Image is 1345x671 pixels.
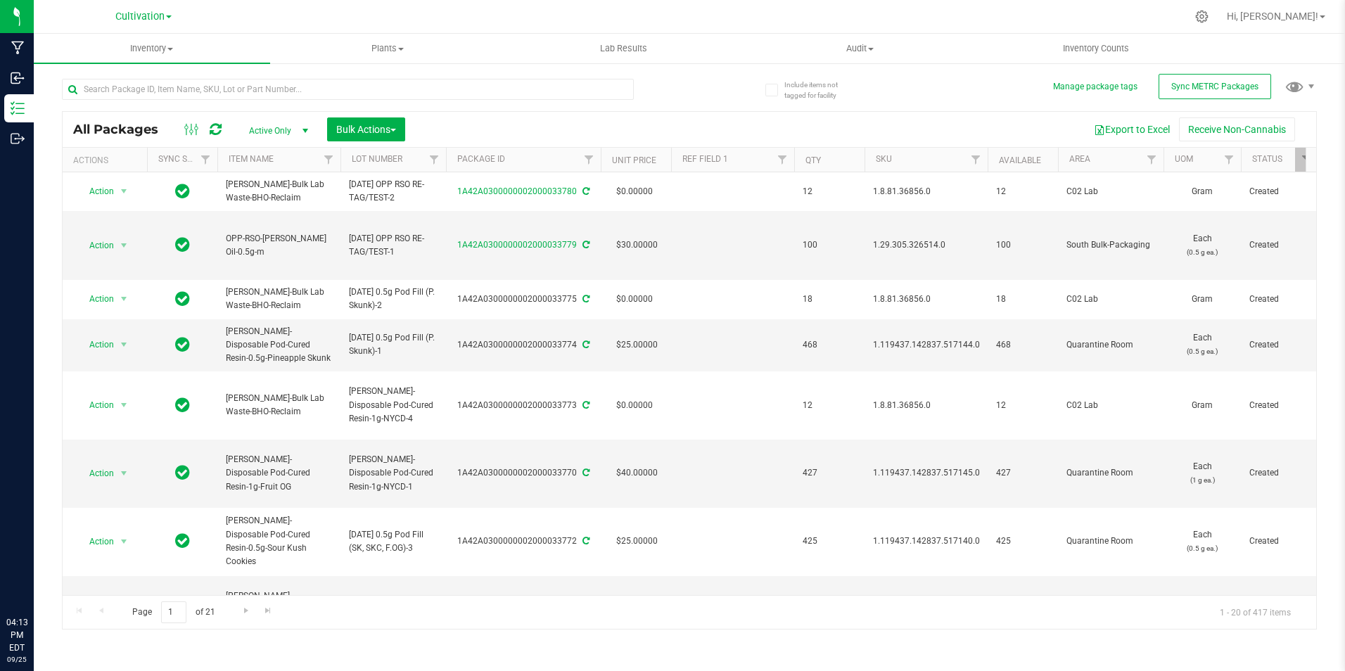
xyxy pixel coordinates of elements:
[803,466,856,480] span: 427
[457,186,577,196] a: 1A42A0300000002000033780
[805,155,821,165] a: Qty
[609,289,660,309] span: $0.00000
[115,335,133,354] span: select
[444,535,603,548] div: 1A42A0300000002000033772
[317,148,340,172] a: Filter
[77,532,115,551] span: Action
[457,240,577,250] a: 1A42A0300000002000033779
[581,42,666,55] span: Lab Results
[580,240,589,250] span: Sync from Compliance System
[580,340,589,350] span: Sync from Compliance System
[1140,148,1164,172] a: Filter
[115,395,133,415] span: select
[803,293,856,306] span: 18
[77,236,115,255] span: Action
[612,155,656,165] a: Unit Price
[580,536,589,546] span: Sync from Compliance System
[1249,466,1310,480] span: Created
[803,185,856,198] span: 12
[349,286,438,312] span: [DATE] 0.5g Pod Fill (P. Skunk)-2
[609,335,665,355] span: $25.00000
[62,79,634,100] input: Search Package ID, Item Name, SKU, Lot or Part Number...
[115,11,165,23] span: Cultivation
[175,463,190,483] span: In Sync
[11,71,25,85] inline-svg: Inbound
[175,289,190,309] span: In Sync
[349,232,438,259] span: [DATE] OPP RSO RE-TAG/TEST-1
[609,463,665,483] span: $40.00000
[115,464,133,483] span: select
[803,238,856,252] span: 100
[1066,293,1155,306] span: C02 Lab
[236,601,256,620] a: Go to the next page
[271,42,506,55] span: Plants
[1172,528,1232,555] span: Each
[77,289,115,309] span: Action
[999,155,1041,165] a: Available
[175,181,190,201] span: In Sync
[1066,185,1155,198] span: C02 Lab
[423,148,446,172] a: Filter
[1066,338,1155,352] span: Quarantine Room
[1066,466,1155,480] span: Quarantine Room
[444,293,603,306] div: 1A42A0300000002000033775
[873,293,979,306] span: 1.8.81.36856.0
[578,148,601,172] a: Filter
[506,34,742,63] a: Lab Results
[158,154,212,164] a: Sync Status
[1172,345,1232,358] p: (0.5 g ea.)
[229,154,274,164] a: Item Name
[1193,10,1211,23] div: Manage settings
[1218,148,1241,172] a: Filter
[34,42,270,55] span: Inventory
[349,528,438,555] span: [DATE] 0.5g Pod Fill (SK, SKC, F.OG)-3
[175,395,190,415] span: In Sync
[327,117,405,141] button: Bulk Actions
[682,154,728,164] a: Ref Field 1
[1249,338,1310,352] span: Created
[1172,232,1232,259] span: Each
[803,535,856,548] span: 425
[1175,154,1193,164] a: UOM
[175,531,190,551] span: In Sync
[77,335,115,354] span: Action
[1044,42,1148,55] span: Inventory Counts
[226,232,332,259] span: OPP-RSO-[PERSON_NAME] Oil-0.5g-m
[226,286,332,312] span: [PERSON_NAME]-Bulk Lab Waste-BHO-Reclaim
[1172,460,1232,487] span: Each
[1209,601,1302,622] span: 1 - 20 of 417 items
[161,601,186,623] input: 1
[609,181,660,202] span: $0.00000
[742,34,979,63] a: Audit
[1249,399,1310,412] span: Created
[115,236,133,255] span: select
[784,79,855,101] span: Include items not tagged for facility
[226,392,332,418] span: [PERSON_NAME]-Bulk Lab Waste-BHO-Reclaim
[1252,154,1282,164] a: Status
[175,335,190,354] span: In Sync
[1066,535,1155,548] span: Quarantine Room
[996,338,1050,352] span: 468
[349,178,438,205] span: [DATE] OPP RSO RE-TAG/TEST-2
[1227,11,1318,22] span: Hi, [PERSON_NAME]!
[876,154,892,164] a: SKU
[1249,238,1310,252] span: Created
[258,601,279,620] a: Go to the last page
[873,399,979,412] span: 1.8.81.36856.0
[77,464,115,483] span: Action
[34,34,270,63] a: Inventory
[996,185,1050,198] span: 12
[580,468,589,478] span: Sync from Compliance System
[14,558,56,601] iframe: Resource center
[609,395,660,416] span: $0.00000
[444,466,603,480] div: 1A42A0300000002000033770
[352,154,402,164] a: Lot Number
[1172,399,1232,412] span: Gram
[1069,154,1090,164] a: Area
[11,41,25,55] inline-svg: Manufacturing
[1172,293,1232,306] span: Gram
[194,148,217,172] a: Filter
[771,148,794,172] a: Filter
[77,181,115,201] span: Action
[1085,117,1179,141] button: Export to Excel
